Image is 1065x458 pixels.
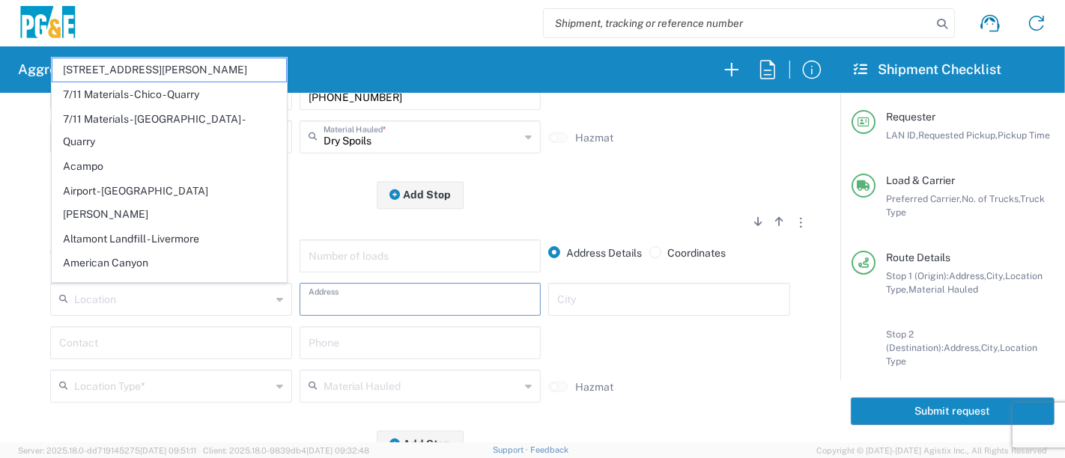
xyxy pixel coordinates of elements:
span: Server: 2025.18.0-dd719145275 [18,446,196,455]
button: Add Stop [377,430,464,458]
span: Route Details [886,251,950,263]
span: Preferred Carrier, [886,193,962,204]
span: American Canyon [52,251,287,275]
span: 7/11 Materials - [GEOGRAPHIC_DATA] - Quarry [52,108,287,154]
span: 7/11 Materials - Chico - Quarry [52,83,287,106]
span: Load & Carrier [886,174,955,186]
label: Hazmat [575,380,613,394]
input: Shipment, tracking or reference number [544,9,932,37]
span: Address, [944,342,981,353]
span: [DATE] 09:32:48 [306,446,369,455]
label: Address Details [548,246,642,260]
span: Material Hauled [908,284,978,295]
span: Stop 1 (Origin): [886,270,949,281]
label: Hazmat [575,131,613,144]
span: City, [986,270,1005,281]
span: Altamont Landfill - Livermore [52,228,287,251]
span: Pickup Time [998,129,1050,141]
span: Stop 2 (Destination): [886,329,944,353]
span: No. of Trucks, [962,193,1020,204]
button: Add Stop [377,181,464,209]
span: Copyright © [DATE]-[DATE] Agistix Inc., All Rights Reserved [816,444,1047,457]
span: [PERSON_NAME] Landfill - Waste Management Landfill Class II [52,276,287,323]
button: Submit request [851,397,1055,425]
span: Airport - [GEOGRAPHIC_DATA][PERSON_NAME] [52,180,287,226]
a: Feedback [530,445,568,454]
h2: Shipment Checklist [854,61,1001,79]
span: City, [981,342,1000,353]
span: Requester [886,111,935,123]
a: Support [493,445,530,454]
span: Address, [949,270,986,281]
span: LAN ID, [886,129,918,141]
span: [DATE] 09:51:11 [140,446,196,455]
span: Requested Pickup, [918,129,998,141]
h2: Aggregate & Spoils Shipment Request [18,61,260,79]
span: Acampo [52,155,287,178]
img: pge [18,6,78,41]
label: Coordinates [649,246,726,260]
span: Client: 2025.18.0-9839db4 [203,446,369,455]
